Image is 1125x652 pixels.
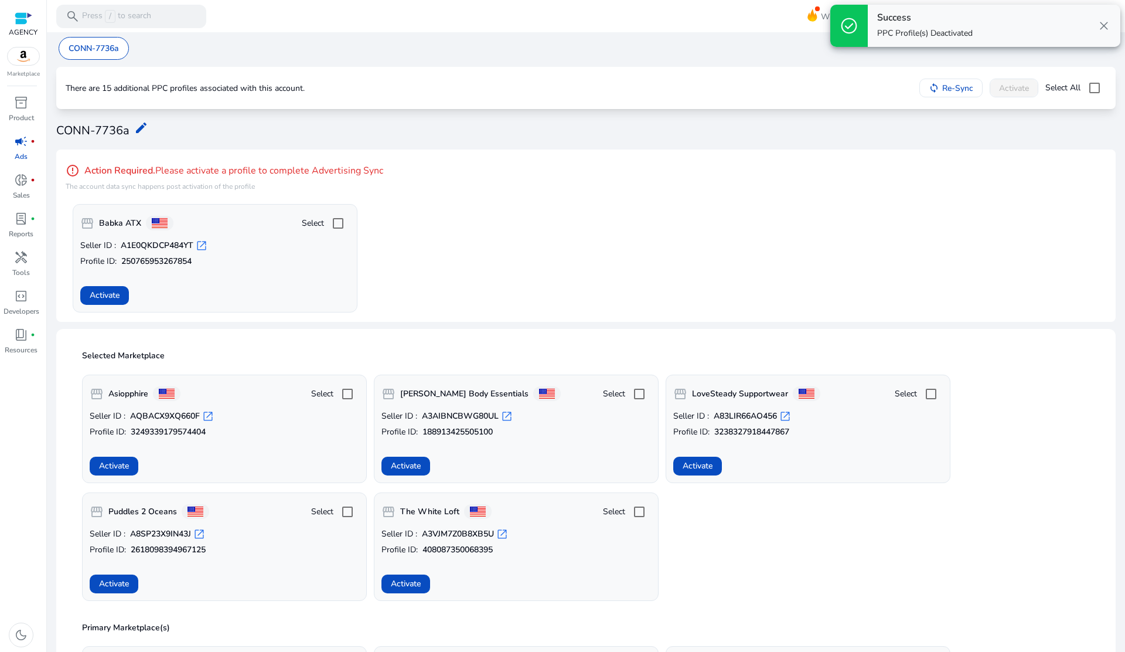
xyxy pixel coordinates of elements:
[381,575,430,593] button: Activate
[56,124,129,138] h3: CONN-7736a
[673,426,710,438] span: Profile ID:
[14,134,28,148] span: campaign
[422,528,494,540] b: A3VJM7Z0B8XB5U
[501,410,513,422] span: open_in_new
[422,410,499,422] b: A3AIBNCBWG80UL
[134,121,148,135] mat-icon: edit
[82,10,151,23] p: Press to search
[422,426,493,438] b: 188913425505100
[692,388,788,400] b: LoveSteady Supportwear
[14,96,28,110] span: inventory_2
[66,182,383,191] p: The account data sync happens post activation of the profile
[90,426,126,438] span: Profile ID:
[929,83,939,93] mat-icon: sync
[66,164,383,178] h4: Please activate a profile to complete Advertising Sync
[400,506,459,518] b: The White Loft
[8,47,39,65] img: amazon.svg
[1097,19,1111,33] span: close
[381,410,417,422] span: Seller ID :
[90,575,138,593] button: Activate
[4,306,39,317] p: Developers
[9,229,33,239] p: Reports
[381,387,396,401] span: storefront
[12,267,30,278] p: Tools
[30,178,35,182] span: fiber_manual_record
[90,528,125,540] span: Seller ID :
[603,388,625,400] span: Select
[131,544,206,556] b: 2618098394967125
[202,410,214,422] span: open_in_new
[90,457,138,476] button: Activate
[7,70,40,79] p: Marketplace
[84,165,155,176] b: Action Required.
[14,250,28,264] span: handyman
[14,328,28,342] span: book_4
[80,256,117,267] span: Profile ID:
[90,410,125,422] span: Seller ID :
[80,286,129,305] button: Activate
[15,151,28,162] p: Ads
[13,190,30,201] p: Sales
[942,82,973,94] span: Re-Sync
[90,544,126,556] span: Profile ID:
[193,528,205,540] span: open_in_new
[391,460,421,472] span: Activate
[840,16,858,35] span: check_circle
[82,622,1097,634] p: Primary Marketplace(s)
[496,528,508,540] span: open_in_new
[311,506,333,518] span: Select
[9,113,34,123] p: Product
[895,388,917,400] span: Select
[603,506,625,518] span: Select
[108,388,148,400] b: Asiopphire
[381,528,417,540] span: Seller ID :
[30,216,35,221] span: fiber_manual_record
[82,350,1097,362] p: Selected Marketplace
[80,216,94,230] span: storefront
[381,457,430,476] button: Activate
[714,426,789,438] b: 3238327918447867
[683,460,712,472] span: Activate
[105,10,115,23] span: /
[673,387,687,401] span: storefront
[877,12,973,23] h4: Success
[121,256,192,267] b: 250765953267854
[1045,82,1080,94] span: Select All
[400,388,529,400] b: [PERSON_NAME] Body Essentials
[131,426,206,438] b: 3249339179574404
[121,240,193,252] b: A1E0QKDCP484YT
[381,426,418,438] span: Profile ID:
[66,9,80,23] span: search
[99,460,129,472] span: Activate
[66,164,80,178] mat-icon: error_outline
[69,42,119,55] p: CONN-7736a
[66,83,305,94] p: There are 15 additional PPC profiles associated with this account.
[130,528,191,540] b: A8SP23X9IN43J
[673,410,709,422] span: Seller ID :
[5,345,37,355] p: Resources
[391,578,421,590] span: Activate
[108,506,177,518] b: Puddles 2 Oceans
[14,173,28,187] span: donut_small
[422,544,493,556] b: 408087350068395
[821,6,867,27] span: What's New
[779,410,791,422] span: open_in_new
[14,212,28,226] span: lab_profile
[90,289,120,301] span: Activate
[381,505,396,519] span: storefront
[90,505,104,519] span: storefront
[80,240,116,252] span: Seller ID :
[877,28,973,39] p: PPC Profile(s) Deactivated
[673,457,722,476] button: Activate
[302,218,324,229] span: Select
[714,410,777,422] b: A83LIR66AO456
[381,544,418,556] span: Profile ID:
[14,628,28,642] span: dark_mode
[919,79,983,97] button: Re-Sync
[9,27,37,38] p: AGENCY
[99,218,141,229] b: Babka ATX
[14,289,28,303] span: code_blocks
[30,332,35,337] span: fiber_manual_record
[30,139,35,144] span: fiber_manual_record
[99,578,129,590] span: Activate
